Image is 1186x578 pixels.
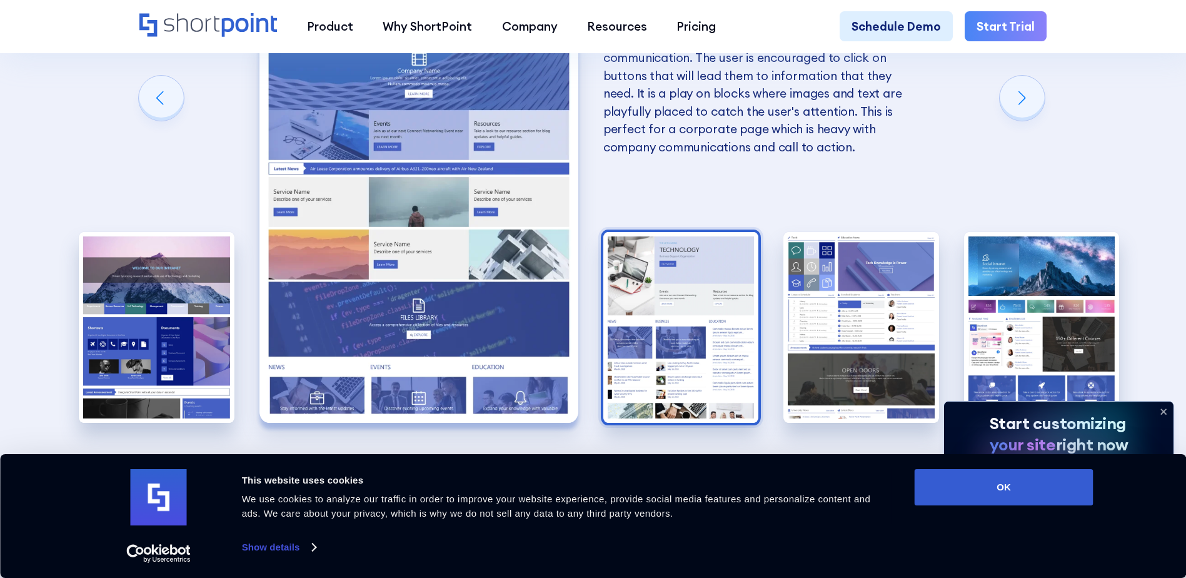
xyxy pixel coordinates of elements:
[502,18,558,35] div: Company
[79,232,234,423] img: Best SharePoint Site Designs
[783,232,939,423] div: 4 / 5
[292,11,368,41] a: Product
[368,11,487,41] a: Why ShortPoint
[242,538,316,557] a: Show details
[915,469,1093,505] button: OK
[307,18,353,35] div: Product
[487,11,572,41] a: Company
[259,31,578,423] div: 2 / 5
[964,232,1120,423] img: Best SharePoint Intranet Site Designs
[676,18,716,35] div: Pricing
[131,469,187,525] img: logo
[259,31,578,423] img: Best SharePoint Intranet Sites
[104,544,213,563] a: Usercentrics Cookiebot - opens in a new window
[242,473,887,488] div: This website uses cookies
[1000,76,1045,121] div: Next slide
[603,232,759,423] div: 3 / 5
[964,232,1120,423] div: 5 / 5
[603,232,759,423] img: Best SharePoint Designs
[139,76,184,121] div: Previous slide
[840,11,953,41] a: Schedule Demo
[783,232,939,423] img: Best SharePoint Intranet Examples
[965,11,1047,41] a: Start Trial
[242,494,871,519] span: We use cookies to analyze our traffic in order to improve your website experience, provide social...
[603,31,922,156] p: This intranet design is focused on interaction and communication. The user is encouraged to click...
[572,11,661,41] a: Resources
[139,13,278,39] a: Home
[79,232,234,423] div: 1 / 5
[587,18,647,35] div: Resources
[662,11,731,41] a: Pricing
[383,18,472,35] div: Why ShortPoint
